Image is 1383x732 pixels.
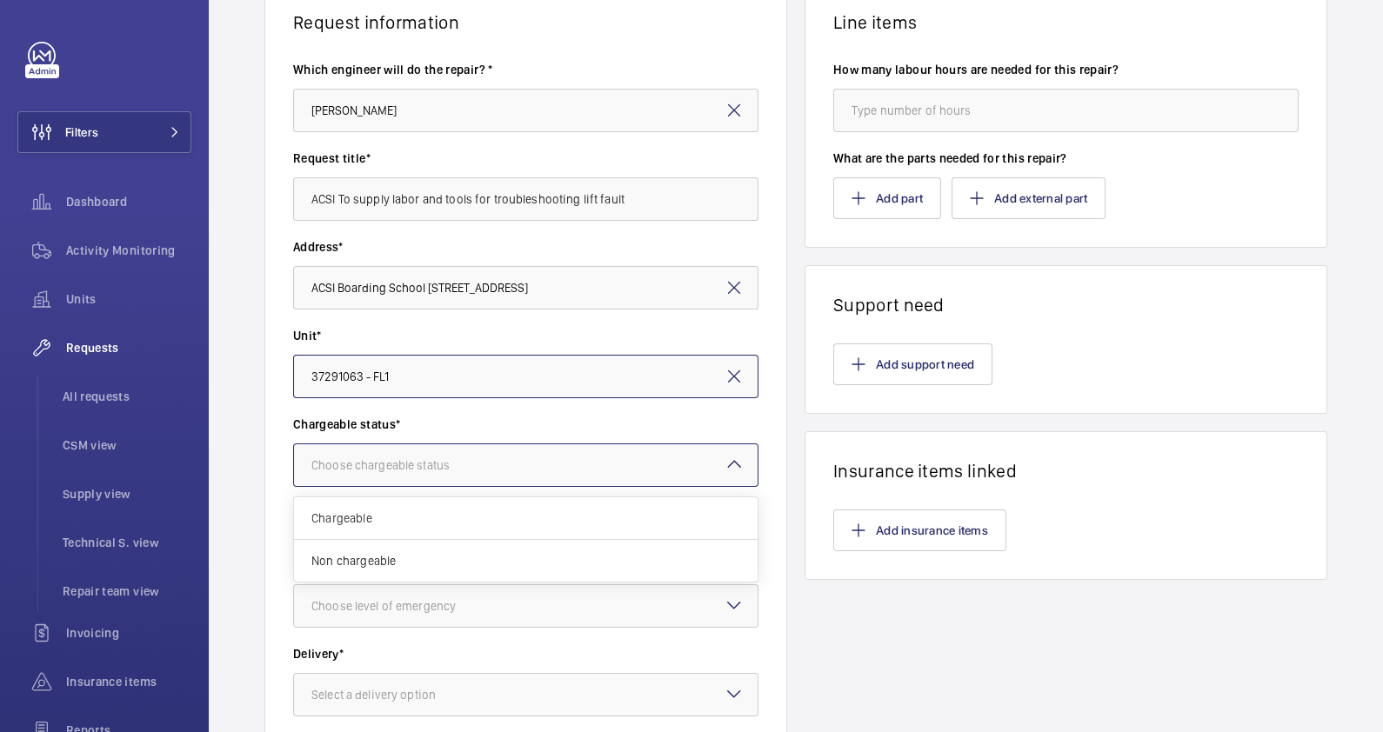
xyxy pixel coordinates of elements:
input: Type request title [293,177,758,221]
h1: Support need [833,294,1299,316]
label: Which engineer will do the repair? * [293,61,758,78]
span: Supply view [63,485,191,502]
label: Unit* [293,327,758,344]
button: Add external part [952,177,1106,219]
span: Units [66,290,191,308]
button: Add support need [833,343,992,385]
span: Activity Monitoring [66,242,191,259]
span: CSM view [63,436,191,454]
span: Technical S. view [63,534,191,551]
span: Filters [65,123,98,141]
span: All requests [63,388,191,405]
span: Chargeable [311,509,740,527]
span: Insurance items [66,673,191,690]
label: Address* [293,238,758,256]
label: Request title* [293,150,758,167]
input: Type number of hours [833,89,1299,132]
input: Enter address [293,266,758,309]
button: Add part [833,177,941,219]
span: Invoicing [66,624,191,642]
span: Dashboard [66,193,191,210]
h1: Request information [293,11,758,33]
label: How many labour hours are needed for this repair? [833,61,1299,78]
div: Choose chargeable status [311,456,493,474]
div: Choose level of emergency [311,597,499,615]
label: Chargeable status* [293,416,758,433]
span: Repair team view [63,582,191,600]
h1: Insurance items linked [833,460,1299,482]
button: Filters [17,111,191,153]
label: Delivery* [293,645,758,662]
input: Select engineer [293,89,758,132]
span: Requests [66,339,191,356]
label: What are the parts needed for this repair? [833,150,1299,167]
ng-dropdown-panel: Options list [293,496,758,582]
input: Enter unit [293,355,758,398]
h1: Line items [833,11,1299,33]
span: Non chargeable [311,552,740,569]
button: Add insurance items [833,509,1006,551]
div: Select a delivery option [311,686,479,703]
